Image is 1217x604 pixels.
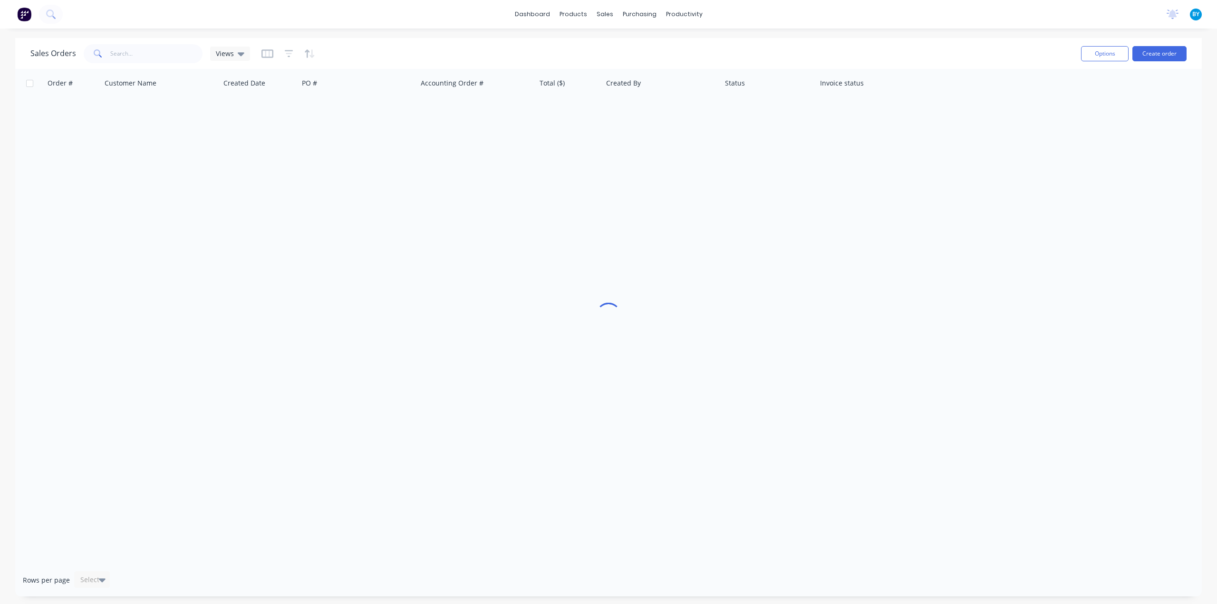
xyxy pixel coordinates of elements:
[820,78,864,88] div: Invoice status
[725,78,745,88] div: Status
[540,78,565,88] div: Total ($)
[421,78,483,88] div: Accounting Order #
[606,78,641,88] div: Created By
[17,7,31,21] img: Factory
[23,575,70,585] span: Rows per page
[48,78,73,88] div: Order #
[592,7,618,21] div: sales
[555,7,592,21] div: products
[30,49,76,58] h1: Sales Orders
[110,44,203,63] input: Search...
[223,78,265,88] div: Created Date
[1081,46,1129,61] button: Options
[216,48,234,58] span: Views
[1132,46,1187,61] button: Create order
[618,7,661,21] div: purchasing
[302,78,317,88] div: PO #
[1192,10,1199,19] span: BY
[80,575,105,585] div: Select...
[510,7,555,21] a: dashboard
[105,78,156,88] div: Customer Name
[661,7,707,21] div: productivity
